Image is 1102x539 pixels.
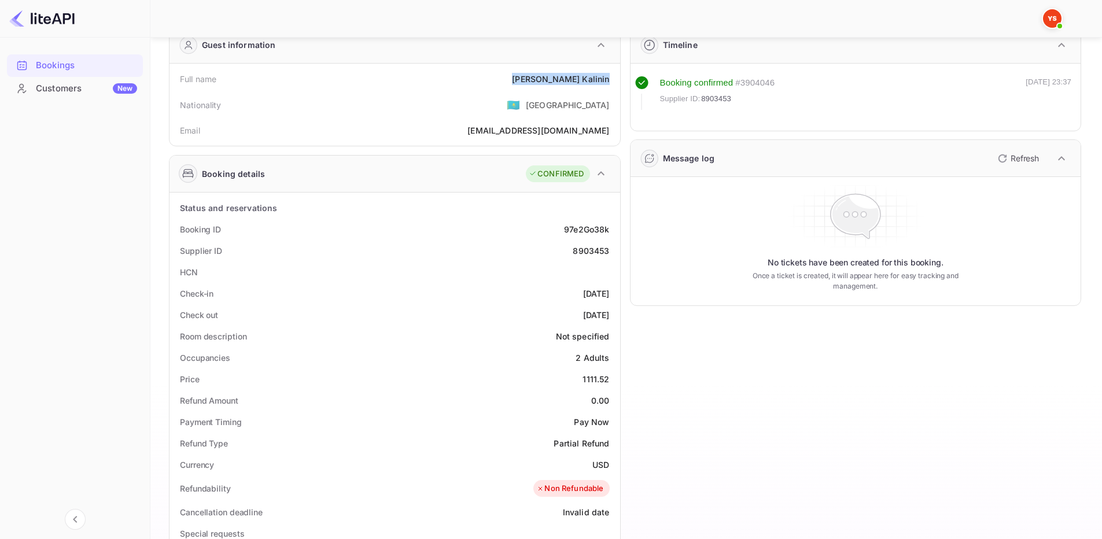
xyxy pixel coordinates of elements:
[7,77,143,100] div: CustomersNew
[180,99,222,111] div: Nationality
[180,309,218,321] div: Check out
[536,483,603,494] div: Non Refundable
[526,99,610,111] div: [GEOGRAPHIC_DATA]
[180,266,198,278] div: HCN
[574,416,609,428] div: Pay Now
[1043,9,1062,28] img: Yandex Support
[734,271,976,291] p: Once a ticket is created, it will appear here for easy tracking and management.
[180,373,200,385] div: Price
[180,223,221,235] div: Booking ID
[1026,76,1071,110] div: [DATE] 23:37
[180,352,230,364] div: Occupancies
[7,54,143,76] a: Bookings
[556,330,610,342] div: Not specified
[1011,152,1039,164] p: Refresh
[583,309,610,321] div: [DATE]
[512,73,609,85] div: [PERSON_NAME] Kalinin
[7,77,143,99] a: CustomersNew
[507,94,520,115] span: United States
[180,73,216,85] div: Full name
[180,459,214,471] div: Currency
[7,54,143,77] div: Bookings
[467,124,609,136] div: [EMAIL_ADDRESS][DOMAIN_NAME]
[660,76,734,90] div: Booking confirmed
[180,124,200,136] div: Email
[563,506,610,518] div: Invalid date
[735,76,775,90] div: # 3904046
[36,82,137,95] div: Customers
[36,59,137,72] div: Bookings
[180,437,228,449] div: Refund Type
[202,39,276,51] div: Guest information
[660,93,701,105] span: Supplier ID:
[180,416,242,428] div: Payment Timing
[529,168,584,180] div: CONFIRMED
[65,509,86,530] button: Collapse navigation
[554,437,609,449] div: Partial Refund
[701,93,731,105] span: 8903453
[564,223,609,235] div: 97e2Go38k
[583,287,610,300] div: [DATE]
[202,168,265,180] div: Booking details
[9,9,75,28] img: LiteAPI logo
[576,352,609,364] div: 2 Adults
[113,83,137,94] div: New
[592,459,609,471] div: USD
[663,152,715,164] div: Message log
[180,330,246,342] div: Room description
[573,245,609,257] div: 8903453
[663,39,698,51] div: Timeline
[180,202,277,214] div: Status and reservations
[180,245,222,257] div: Supplier ID
[180,506,263,518] div: Cancellation deadline
[180,394,238,407] div: Refund Amount
[180,482,231,494] div: Refundability
[768,257,943,268] p: No tickets have been created for this booking.
[991,149,1044,168] button: Refresh
[591,394,610,407] div: 0.00
[583,373,609,385] div: 1111.52
[180,287,213,300] div: Check-in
